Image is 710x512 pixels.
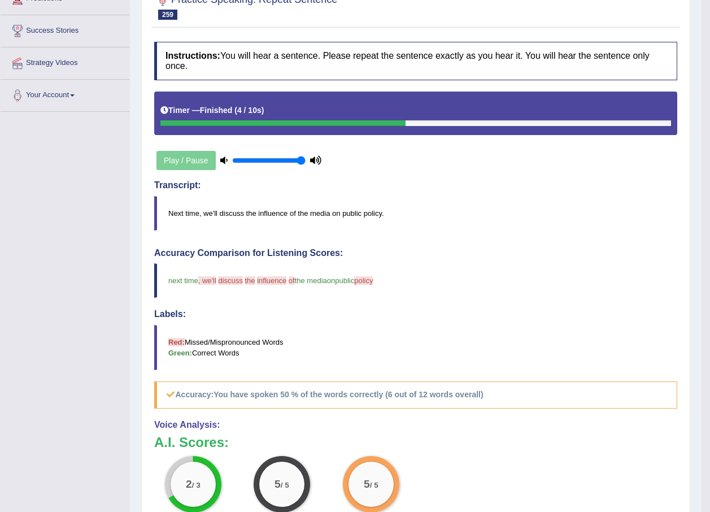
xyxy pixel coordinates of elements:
span: discuss [218,276,242,285]
h4: Voice Analysis: [154,420,677,430]
span: influence [257,276,286,285]
h5: Timer — [160,106,264,115]
span: public [335,276,354,285]
span: , we'll [198,276,216,285]
span: of [289,276,295,285]
a: Success Stories [1,15,129,44]
h4: Labels: [154,309,677,319]
b: ( [234,106,237,115]
big: 2 [186,478,192,490]
b: 4 / 10s [237,106,262,115]
blockquote: Next time, we'll discuss the influence of the media on public policy. [154,196,677,231]
h4: Transcript: [154,180,677,190]
big: 5 [364,478,370,490]
b: ) [262,106,264,115]
a: Strategy Videos [1,47,129,76]
span: policy [354,276,373,285]
span: the media [295,276,327,285]
small: / 5 [281,481,289,489]
small: / 5 [370,481,378,489]
small: / 3 [192,481,201,489]
span: 259 [158,10,177,20]
span: the [245,276,255,285]
span: on [327,276,335,285]
a: Your Account [1,80,129,108]
b: Finished [200,106,233,115]
h4: You will hear a sentence. Please repeat the sentence exactly as you hear it. You will hear the se... [154,42,677,80]
b: Green: [168,349,192,357]
big: 5 [275,478,281,490]
blockquote: Missed/Mispronounced Words Correct Words [154,325,677,370]
b: You have spoken 50 % of the words correctly (6 out of 12 words overall) [214,390,483,399]
h5: Accuracy: [154,381,677,408]
b: Red: [168,338,185,346]
span: next time [168,276,198,285]
b: A.I. Scores: [154,435,229,450]
b: Instructions: [165,51,220,60]
h4: Accuracy Comparison for Listening Scores: [154,248,677,258]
